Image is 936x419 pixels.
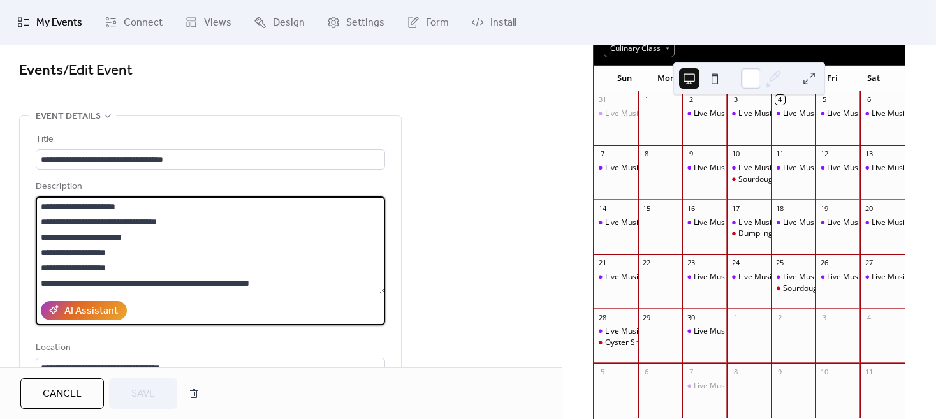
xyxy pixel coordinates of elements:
div: 11 [864,367,874,376]
div: Fri [812,66,853,91]
div: 14 [597,203,607,213]
div: Sourdough Advanced Class -Coming Soon! [783,283,933,294]
div: Live Music - [PERSON_NAME] [827,163,930,173]
span: Event details [36,109,101,124]
div: Title [36,132,383,147]
div: Description [36,179,383,195]
div: 5 [597,367,607,376]
div: 4 [864,312,874,322]
span: Views [204,15,231,31]
div: Live Music - [PERSON_NAME] [783,163,886,173]
div: 9 [686,149,696,159]
div: Live Music - Kenny Taylor [727,108,771,119]
div: 6 [642,367,652,376]
div: Live Music - Emily Smith [815,272,860,283]
div: Live Music - Sam Rouissi [727,217,771,228]
div: Live Music - Michael Campbell [727,272,771,283]
span: Connect [124,15,163,31]
div: 31 [597,95,607,105]
div: Live Music - Two Heavy Cats [771,108,816,119]
div: Live Music -Two Heavy Cats [594,272,638,283]
div: 5 [819,95,829,105]
div: Sourdough Starter Class [727,174,771,185]
button: AI Assistant [41,301,127,320]
div: 17 [731,203,740,213]
div: 27 [864,258,874,268]
a: Install [462,5,526,40]
div: AI Assistant [64,304,118,319]
div: 1 [731,312,740,322]
div: Live Music - [PERSON_NAME] [605,163,708,173]
div: 30 [686,312,696,322]
div: Live Music - [PERSON_NAME] [783,272,886,283]
div: Live Music -Two Heavy Cats [605,272,703,283]
a: Design [244,5,314,40]
div: Dumpling Making Class at Primal House [727,228,771,239]
div: 3 [819,312,829,322]
div: Sun [604,66,645,91]
div: Live Music - Katie Chappell [860,217,905,228]
div: Sat [853,66,895,91]
div: Location [36,341,383,356]
div: 3 [731,95,740,105]
span: Form [426,15,449,31]
div: Live Music - Kielo Smith [594,163,638,173]
div: Oyster Shucking Class [594,337,638,348]
div: 9 [775,367,785,376]
div: Live Music - Blue Harmonix [594,217,638,228]
div: Dumpling Making Class at [GEOGRAPHIC_DATA] [738,228,910,239]
div: Live Music - [PERSON_NAME] [738,217,842,228]
div: Live Music - [PERSON_NAME] [827,108,930,119]
div: Live Music - [PERSON_NAME] Music [694,326,820,337]
div: 25 [775,258,785,268]
div: 23 [686,258,696,268]
div: Live Music - Sue & Jordan [594,326,638,337]
div: 13 [864,149,874,159]
div: 29 [642,312,652,322]
span: Design [273,15,305,31]
div: Live Music - Jon Millsap Music [682,272,727,283]
div: 12 [819,149,829,159]
div: 8 [642,149,652,159]
div: 19 [819,203,829,213]
button: Cancel [20,378,104,409]
div: Live Music - [PERSON_NAME] [827,217,930,228]
div: 22 [642,258,652,268]
div: Live Music - Rolf Gehrung [815,163,860,173]
div: 21 [597,258,607,268]
div: 15 [642,203,652,213]
div: 6 [864,95,874,105]
div: 10 [819,367,829,376]
div: Live Music - Two Heavy Cats [783,108,883,119]
div: 18 [775,203,785,213]
div: Sourdough Advanced Class -Coming Soon! [771,283,816,294]
a: My Events [8,5,92,40]
div: Live Music - Sam Rouissi [771,163,816,173]
span: Install [490,15,516,31]
div: 24 [731,258,740,268]
div: 1 [642,95,652,105]
div: 28 [597,312,607,322]
div: 16 [686,203,696,213]
div: Live Music - [PERSON_NAME] [738,163,842,173]
div: 11 [775,149,785,159]
div: Live Music - Joy Polloi [860,163,905,173]
a: Settings [318,5,394,40]
div: Live Music - Jon Millsap Music [682,108,727,119]
span: My Events [36,15,82,31]
div: Live Music - Jon Millsap Music [682,217,727,228]
div: 26 [819,258,829,268]
div: Live Music - [PERSON_NAME] Music [694,108,820,119]
div: Live Music - Emily Smith [594,108,638,119]
div: Oyster Shucking Class [605,337,684,348]
div: 2 [686,95,696,105]
div: Live Music - Jon Ranger [860,272,905,283]
div: Live Music - Jon Millsap Music [682,326,727,337]
div: Mon [645,66,687,91]
div: 4 [775,95,785,105]
div: Live Music - [PERSON_NAME] Music [694,381,820,392]
div: 10 [731,149,740,159]
div: Live Music - [PERSON_NAME] Music [694,272,820,283]
div: 7 [597,149,607,159]
div: Live Music - Blue Harmonix [605,217,701,228]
